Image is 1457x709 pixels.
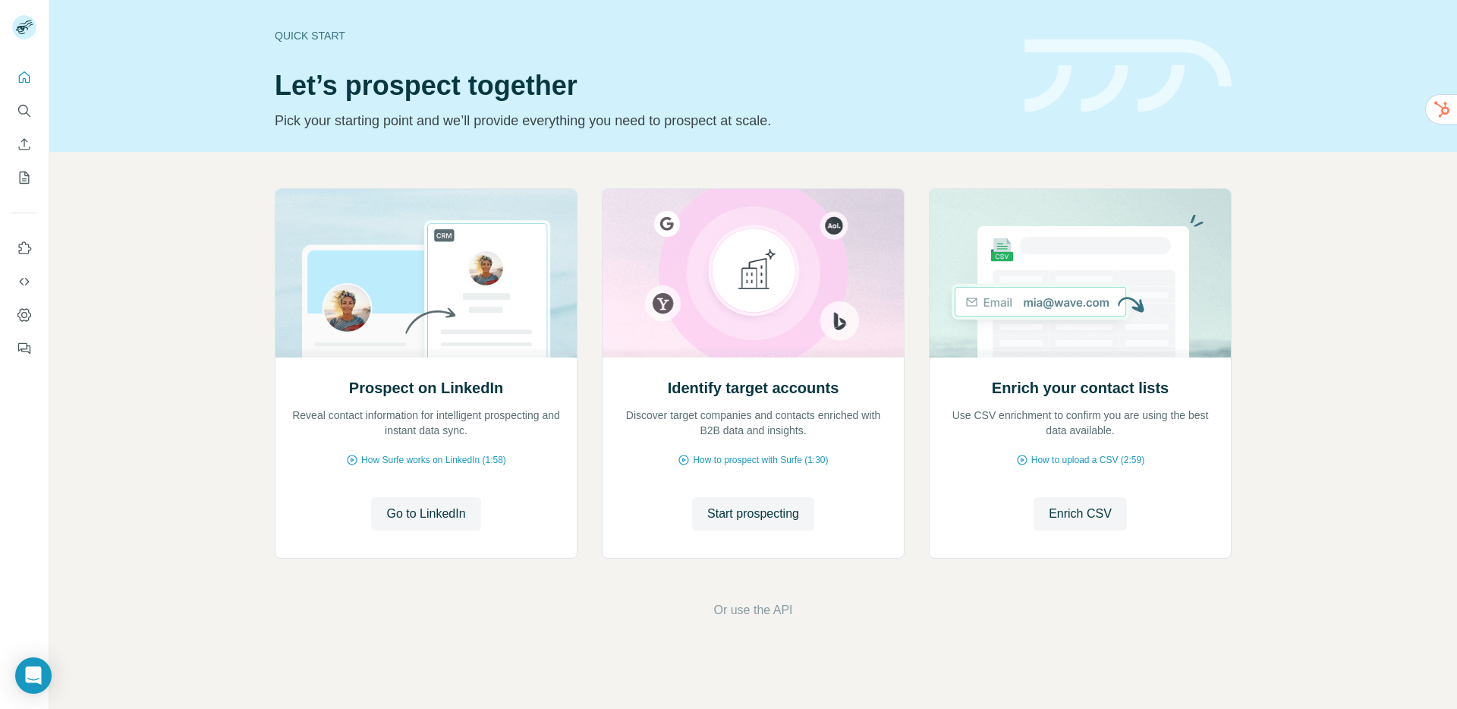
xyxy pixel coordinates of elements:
[275,189,577,358] img: Prospect on LinkedIn
[713,601,792,619] button: Or use the API
[692,497,814,531] button: Start prospecting
[12,235,36,262] button: Use Surfe on LinkedIn
[275,71,1006,101] h1: Let’s prospect together
[361,453,506,467] span: How Surfe works on LinkedIn (1:58)
[12,97,36,124] button: Search
[1049,505,1112,523] span: Enrich CSV
[12,301,36,329] button: Dashboard
[12,64,36,91] button: Quick start
[275,110,1006,131] p: Pick your starting point and we’ll provide everything you need to prospect at scale.
[291,408,562,438] p: Reveal contact information for intelligent prospecting and instant data sync.
[693,453,828,467] span: How to prospect with Surfe (1:30)
[386,505,465,523] span: Go to LinkedIn
[668,377,839,399] h2: Identify target accounts
[12,164,36,191] button: My lists
[929,189,1232,358] img: Enrich your contact lists
[1034,497,1127,531] button: Enrich CSV
[12,268,36,295] button: Use Surfe API
[12,131,36,158] button: Enrich CSV
[12,335,36,362] button: Feedback
[707,505,799,523] span: Start prospecting
[945,408,1216,438] p: Use CSV enrichment to confirm you are using the best data available.
[1024,39,1232,113] img: banner
[602,189,905,358] img: Identify target accounts
[618,408,889,438] p: Discover target companies and contacts enriched with B2B data and insights.
[15,657,52,694] div: Open Intercom Messenger
[371,497,480,531] button: Go to LinkedIn
[349,377,503,399] h2: Prospect on LinkedIn
[1031,453,1144,467] span: How to upload a CSV (2:59)
[992,377,1169,399] h2: Enrich your contact lists
[275,28,1006,43] div: Quick start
